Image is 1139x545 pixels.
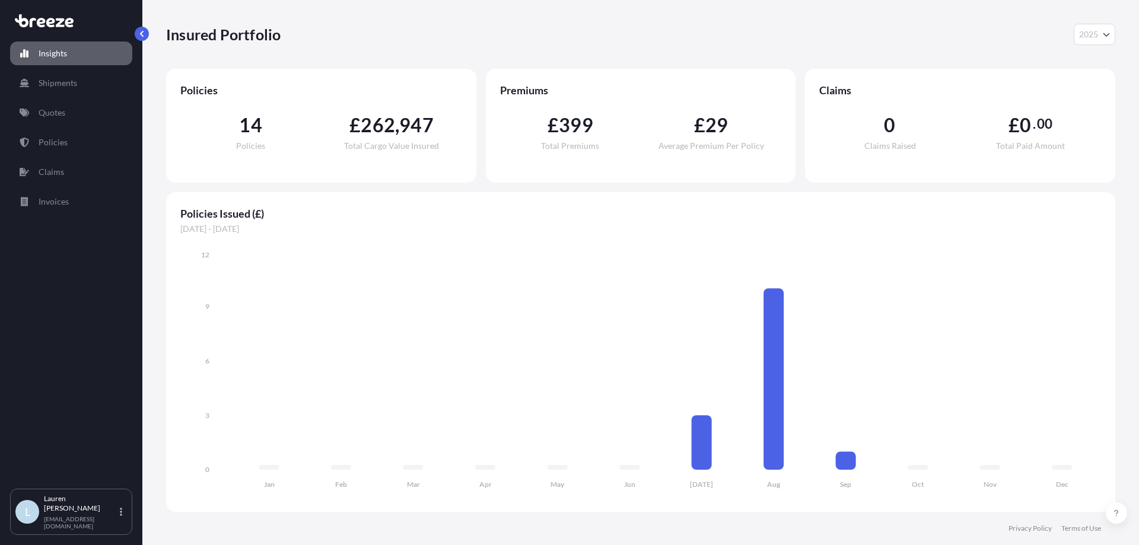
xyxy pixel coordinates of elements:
[205,302,209,311] tspan: 9
[39,77,77,89] p: Shipments
[624,480,635,489] tspan: Jun
[767,480,781,489] tspan: Aug
[166,25,281,44] p: Insured Portfolio
[44,494,117,513] p: Lauren [PERSON_NAME]
[407,480,420,489] tspan: Mar
[10,190,132,213] a: Invoices
[39,47,67,59] p: Insights
[705,116,728,135] span: 29
[1074,24,1115,45] button: Year Selector
[335,480,347,489] tspan: Feb
[658,142,764,150] span: Average Premium Per Policy
[10,42,132,65] a: Insights
[39,136,68,148] p: Policies
[1056,480,1068,489] tspan: Dec
[1020,116,1031,135] span: 0
[205,356,209,365] tspan: 6
[180,223,1101,235] span: [DATE] - [DATE]
[541,142,599,150] span: Total Premiums
[10,130,132,154] a: Policies
[39,107,65,119] p: Quotes
[236,142,265,150] span: Policies
[1033,119,1036,129] span: .
[1008,116,1020,135] span: £
[479,480,492,489] tspan: Apr
[239,116,262,135] span: 14
[984,480,997,489] tspan: Nov
[395,116,399,135] span: ,
[180,206,1101,221] span: Policies Issued (£)
[840,480,851,489] tspan: Sep
[39,166,64,178] p: Claims
[180,83,462,97] span: Policies
[399,116,434,135] span: 947
[819,83,1101,97] span: Claims
[264,480,275,489] tspan: Jan
[205,465,209,474] tspan: 0
[349,116,361,135] span: £
[205,411,209,420] tspan: 3
[1061,524,1101,533] a: Terms of Use
[39,196,69,208] p: Invoices
[201,250,209,259] tspan: 12
[559,116,593,135] span: 399
[996,142,1065,150] span: Total Paid Amount
[10,101,132,125] a: Quotes
[548,116,559,135] span: £
[864,142,916,150] span: Claims Raised
[10,160,132,184] a: Claims
[551,480,565,489] tspan: May
[1079,28,1098,40] span: 2025
[884,116,895,135] span: 0
[912,480,924,489] tspan: Oct
[25,506,30,518] span: L
[694,116,705,135] span: £
[344,142,439,150] span: Total Cargo Value Insured
[10,71,132,95] a: Shipments
[1037,119,1052,129] span: 00
[500,83,782,97] span: Premiums
[690,480,713,489] tspan: [DATE]
[44,515,117,530] p: [EMAIL_ADDRESS][DOMAIN_NAME]
[361,116,395,135] span: 262
[1008,524,1052,533] a: Privacy Policy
